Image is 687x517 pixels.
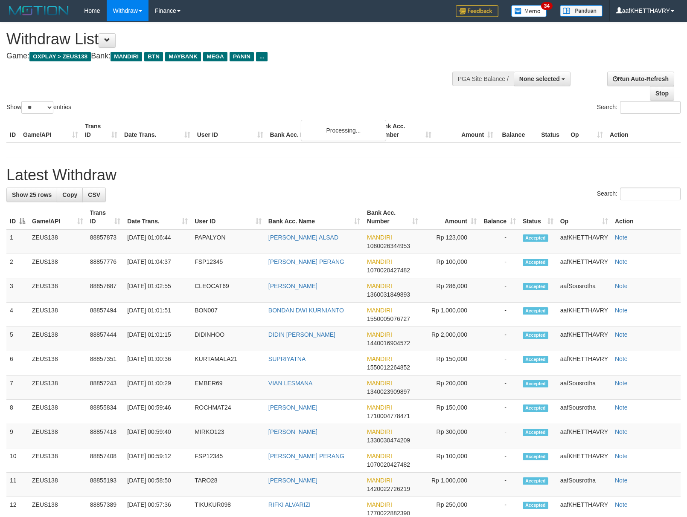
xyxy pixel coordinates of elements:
[6,254,29,278] td: 2
[191,473,265,497] td: TARO28
[29,448,87,473] td: ZEUS138
[367,267,410,274] span: Copy 1070020427482 to clipboard
[29,205,87,229] th: Game/API: activate to sort column ascending
[12,191,52,198] span: Show 25 rows
[422,448,480,473] td: Rp 100,000
[268,501,311,508] a: RIFKI ALVARIZI
[523,283,548,290] span: Accepted
[6,118,20,143] th: ID
[367,453,392,459] span: MANDIRI
[523,234,548,242] span: Accepted
[6,303,29,327] td: 4
[191,375,265,400] td: EMBER69
[615,477,628,484] a: Note
[523,259,548,266] span: Accepted
[373,118,435,143] th: Bank Acc. Number
[615,380,628,387] a: Note
[615,355,628,362] a: Note
[650,86,674,101] a: Stop
[497,118,538,143] th: Balance
[87,254,124,278] td: 88857776
[367,404,392,411] span: MANDIRI
[480,473,519,497] td: -
[265,205,364,229] th: Bank Acc. Name: activate to sort column ascending
[615,404,628,411] a: Note
[615,307,628,314] a: Note
[606,118,681,143] th: Action
[121,118,194,143] th: Date Trans.
[538,118,567,143] th: Status
[367,461,410,468] span: Copy 1070020427482 to clipboard
[268,477,317,484] a: [PERSON_NAME]
[422,327,480,351] td: Rp 2,000,000
[620,188,681,200] input: Search:
[367,485,410,492] span: Copy 1420022726219 to clipboard
[203,52,227,61] span: MEGA
[124,327,191,351] td: [DATE] 01:01:15
[124,278,191,303] td: [DATE] 01:02:55
[557,375,611,400] td: aafSousrotha
[367,510,410,517] span: Copy 1770022882390 to clipboard
[480,424,519,448] td: -
[267,118,373,143] th: Bank Acc. Name
[268,283,317,289] a: [PERSON_NAME]
[367,315,410,322] span: Copy 1550005076727 to clipboard
[367,340,410,347] span: Copy 1440016904572 to clipboard
[557,424,611,448] td: aafKHETTHAVRY
[597,101,681,114] label: Search:
[29,229,87,254] td: ZEUS138
[6,448,29,473] td: 10
[87,327,124,351] td: 88857444
[615,501,628,508] a: Note
[268,258,344,265] a: [PERSON_NAME] PERANG
[615,428,628,435] a: Note
[367,437,410,444] span: Copy 1330030474209 to clipboard
[480,205,519,229] th: Balance: activate to sort column ascending
[124,229,191,254] td: [DATE] 01:06:44
[6,31,449,48] h1: Withdraw List
[6,205,29,229] th: ID: activate to sort column descending
[301,120,386,141] div: Processing...
[557,303,611,327] td: aafKHETTHAVRY
[191,278,265,303] td: CLEOCAT69
[87,424,124,448] td: 88857418
[452,72,514,86] div: PGA Site Balance /
[6,327,29,351] td: 5
[6,351,29,375] td: 6
[268,404,317,411] a: [PERSON_NAME]
[367,291,410,298] span: Copy 1360031849893 to clipboard
[191,229,265,254] td: PAPALYON
[82,118,121,143] th: Trans ID
[607,72,674,86] a: Run Auto-Refresh
[480,351,519,375] td: -
[435,118,497,143] th: Amount
[519,205,557,229] th: Status: activate to sort column ascending
[191,327,265,351] td: DIDINHOO
[191,303,265,327] td: BON007
[82,188,106,202] a: CSV
[557,254,611,278] td: aafKHETTHAVRY
[124,254,191,278] td: [DATE] 01:04:37
[480,254,519,278] td: -
[124,400,191,424] td: [DATE] 00:59:46
[557,278,611,303] td: aafSousrotha
[367,388,410,395] span: Copy 1340023909897 to clipboard
[367,283,392,289] span: MANDIRI
[523,380,548,387] span: Accepted
[523,356,548,363] span: Accepted
[268,380,312,387] a: VIAN LESMANA
[6,473,29,497] td: 11
[6,400,29,424] td: 8
[422,278,480,303] td: Rp 286,000
[124,424,191,448] td: [DATE] 00:59:40
[480,327,519,351] td: -
[422,400,480,424] td: Rp 150,000
[523,307,548,315] span: Accepted
[6,375,29,400] td: 7
[523,332,548,339] span: Accepted
[367,477,392,484] span: MANDIRI
[6,188,57,202] a: Show 25 rows
[191,254,265,278] td: FSP12345
[523,404,548,412] span: Accepted
[367,331,392,338] span: MANDIRI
